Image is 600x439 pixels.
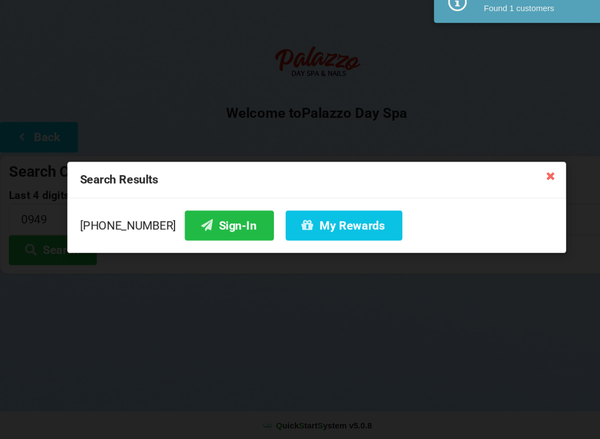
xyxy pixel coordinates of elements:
div: [PHONE_NUMBER] [76,222,524,251]
div: Found 1 customers [458,25,572,36]
div: Search Results [458,11,572,22]
button: My Rewards [271,222,381,251]
div: Search Results [64,176,536,211]
button: Sign-In [175,222,259,251]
